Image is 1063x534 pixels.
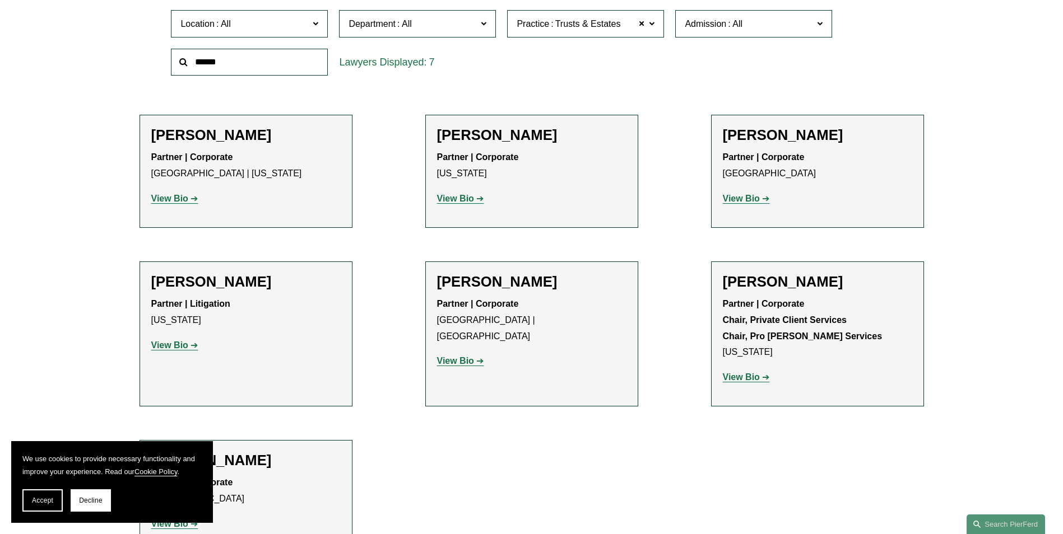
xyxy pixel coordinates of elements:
a: View Bio [723,372,770,382]
strong: Partner | Corporate [437,299,519,308]
span: Practice [517,19,549,29]
span: Department [349,19,396,29]
p: [US_STATE] [723,296,912,360]
strong: View Bio [151,340,188,350]
span: Trusts & Estates [555,17,621,31]
strong: Partner | Corporate [151,152,233,162]
span: Accept [32,496,53,504]
p: [GEOGRAPHIC_DATA] [151,475,341,507]
span: Admission [685,19,726,29]
section: Cookie banner [11,441,213,523]
h2: [PERSON_NAME] [437,273,626,291]
a: Cookie Policy [134,467,178,476]
strong: View Bio [437,194,474,203]
a: View Bio [723,194,770,203]
a: View Bio [151,519,198,528]
a: View Bio [437,194,484,203]
strong: Partner | Corporate Chair, Private Client Services Chair, Pro [PERSON_NAME] Services [723,299,883,341]
p: [US_STATE] [437,149,626,182]
strong: Partner | Corporate [437,152,519,162]
strong: Partner | Litigation [151,299,230,308]
strong: View Bio [151,519,188,528]
p: We use cookies to provide necessary functionality and improve your experience. Read our . [22,452,202,478]
strong: Partner | Corporate [723,152,805,162]
a: View Bio [151,340,198,350]
h2: [PERSON_NAME] [723,127,912,144]
span: Decline [79,496,103,504]
h2: [PERSON_NAME] [151,127,341,144]
a: View Bio [151,194,198,203]
span: Location [180,19,215,29]
p: [GEOGRAPHIC_DATA] | [GEOGRAPHIC_DATA] [437,296,626,344]
h2: [PERSON_NAME] [437,127,626,144]
strong: View Bio [723,194,760,203]
p: [US_STATE] [151,296,341,329]
strong: View Bio [723,372,760,382]
span: 7 [429,57,434,68]
a: View Bio [437,356,484,366]
h2: [PERSON_NAME] [723,273,912,291]
a: Search this site [967,514,1045,534]
h2: [PERSON_NAME] [151,273,341,291]
h2: [PERSON_NAME] [151,452,341,469]
strong: View Bio [151,194,188,203]
button: Accept [22,489,63,512]
button: Decline [71,489,111,512]
strong: View Bio [437,356,474,366]
p: [GEOGRAPHIC_DATA] | [US_STATE] [151,149,341,182]
p: [GEOGRAPHIC_DATA] [723,149,912,182]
